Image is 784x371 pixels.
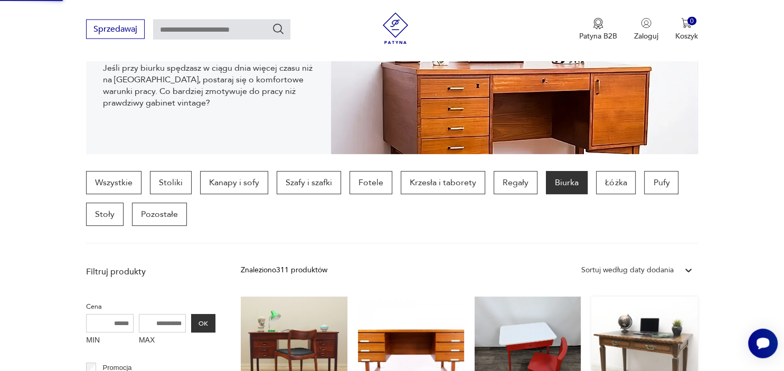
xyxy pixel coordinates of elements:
[86,266,215,278] p: Filtruj produkty
[579,18,617,41] button: Patyna B2B
[103,62,314,109] p: Jeśli przy biurku spędzasz w ciągu dnia więcej czasu niż na [GEOGRAPHIC_DATA], postaraj się o kom...
[579,31,617,41] p: Patyna B2B
[86,203,124,226] a: Stoły
[350,171,392,194] a: Fotele
[132,203,187,226] a: Pozostałe
[596,171,636,194] a: Łóżka
[593,18,603,30] img: Ikona medalu
[191,314,215,332] button: OK
[86,20,145,39] button: Sprzedawaj
[579,18,617,41] a: Ikona medaluPatyna B2B
[401,171,485,194] a: Krzesła i taborety
[687,17,696,26] div: 0
[277,171,341,194] a: Szafy i szafki
[675,31,698,41] p: Koszyk
[675,18,698,41] button: 0Koszyk
[86,171,141,194] a: Wszystkie
[546,171,588,194] a: Biurka
[86,332,134,349] label: MIN
[272,23,285,35] button: Szukaj
[634,31,658,41] p: Zaloguj
[644,171,678,194] a: Pufy
[748,329,778,358] iframe: Smartsupp widget button
[139,332,186,349] label: MAX
[200,171,268,194] a: Kanapy i sofy
[494,171,537,194] a: Regały
[150,171,192,194] a: Stoliki
[86,301,215,312] p: Cena
[581,264,674,276] div: Sortuj według daty dodania
[380,13,411,44] img: Patyna - sklep z meblami i dekoracjami vintage
[86,26,145,34] a: Sprzedawaj
[634,18,658,41] button: Zaloguj
[241,264,327,276] div: Znaleziono 311 produktów
[681,18,692,28] img: Ikona koszyka
[641,18,651,28] img: Ikonka użytkownika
